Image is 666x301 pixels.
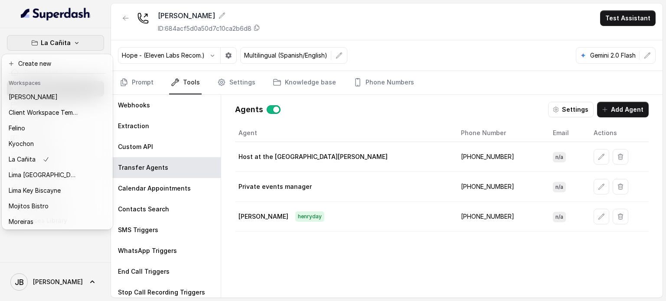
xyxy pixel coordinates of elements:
button: La Cañita [7,35,104,51]
p: [PERSON_NAME] [9,92,58,102]
p: Client Workspace Template [9,107,78,118]
p: La Cañita [9,154,36,165]
p: Mojitos Bistro [9,201,49,211]
p: La Cañita [41,38,71,48]
p: Felino [9,123,25,133]
p: Lima Key Biscayne [9,185,61,196]
div: La Cañita [2,54,113,230]
button: Create new [3,56,111,71]
header: Workspaces [3,75,111,89]
p: Moreiras [9,217,33,227]
p: Kyochon [9,139,34,149]
p: Lima [GEOGRAPHIC_DATA] [9,170,78,180]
